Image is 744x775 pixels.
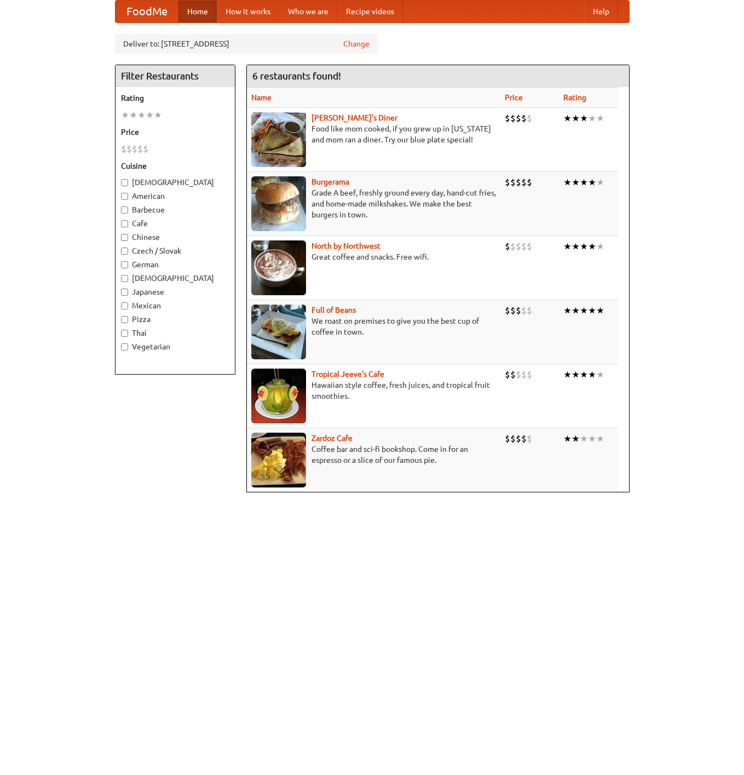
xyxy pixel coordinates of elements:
[510,176,516,188] li: $
[588,305,596,317] li: ★
[121,127,229,137] h5: Price
[563,433,572,445] li: ★
[505,433,510,445] li: $
[126,143,132,155] li: $
[510,240,516,252] li: $
[115,34,378,54] div: Deliver to: [STREET_ADDRESS]
[572,240,580,252] li: ★
[143,143,148,155] li: $
[121,232,229,243] label: Chinese
[596,305,604,317] li: ★
[572,176,580,188] li: ★
[580,240,588,252] li: ★
[312,434,353,443] a: Zardoz Cafe
[121,204,229,215] label: Barbecue
[251,251,496,262] p: Great coffee and snacks. Free wifi.
[251,176,306,231] img: burgerama.jpg
[121,259,229,270] label: German
[572,433,580,445] li: ★
[521,369,527,381] li: $
[337,1,403,22] a: Recipe videos
[251,240,306,295] img: north.jpg
[121,109,129,121] li: ★
[121,273,229,284] label: [DEMOGRAPHIC_DATA]
[527,433,532,445] li: $
[596,176,604,188] li: ★
[516,369,521,381] li: $
[121,218,229,229] label: Cafe
[527,305,532,317] li: $
[129,109,137,121] li: ★
[563,176,572,188] li: ★
[580,433,588,445] li: ★
[312,113,397,122] a: [PERSON_NAME]'s Diner
[121,343,128,351] input: Vegetarian
[510,112,516,124] li: $
[312,306,356,314] b: Full of Beans
[252,71,341,81] ng-pluralize: 6 restaurants found!
[588,433,596,445] li: ★
[521,305,527,317] li: $
[580,369,588,381] li: ★
[516,240,521,252] li: $
[116,1,178,22] a: FoodMe
[527,240,532,252] li: $
[510,305,516,317] li: $
[596,240,604,252] li: ★
[588,176,596,188] li: ★
[580,112,588,124] li: ★
[521,240,527,252] li: $
[505,369,510,381] li: $
[116,65,235,87] h4: Filter Restaurants
[343,38,370,49] a: Change
[516,433,521,445] li: $
[588,112,596,124] li: ★
[596,369,604,381] li: ★
[527,369,532,381] li: $
[510,433,516,445] li: $
[563,240,572,252] li: ★
[563,369,572,381] li: ★
[251,444,496,466] p: Coffee bar and sci-fi bookshop. Come in for an espresso or a slice of our famous pie.
[251,112,306,167] img: sallys.jpg
[121,206,128,214] input: Barbecue
[154,109,162,121] li: ★
[572,112,580,124] li: ★
[251,433,306,487] img: zardoz.jpg
[521,176,527,188] li: $
[121,234,128,241] input: Chinese
[132,143,137,155] li: $
[510,369,516,381] li: $
[217,1,279,22] a: How it works
[121,286,229,297] label: Japanese
[137,143,143,155] li: $
[312,177,349,186] a: Burgerama
[527,112,532,124] li: $
[137,109,146,121] li: ★
[251,315,496,337] p: We roast on premises to give you the best cup of coffee in town.
[516,176,521,188] li: $
[505,240,510,252] li: $
[146,109,154,121] li: ★
[527,176,532,188] li: $
[121,316,128,323] input: Pizza
[251,380,496,401] p: Hawaiian style coffee, fresh juices, and tropical fruit smoothies.
[121,177,229,188] label: [DEMOGRAPHIC_DATA]
[584,1,618,22] a: Help
[596,433,604,445] li: ★
[251,369,306,423] img: jeeves.jpg
[121,328,229,338] label: Thai
[121,330,128,337] input: Thai
[121,191,229,202] label: American
[521,112,527,124] li: $
[563,305,572,317] li: ★
[505,305,510,317] li: $
[121,193,128,200] input: American
[505,112,510,124] li: $
[596,112,604,124] li: ★
[121,245,229,256] label: Czech / Slovak
[121,261,128,268] input: German
[121,289,128,296] input: Japanese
